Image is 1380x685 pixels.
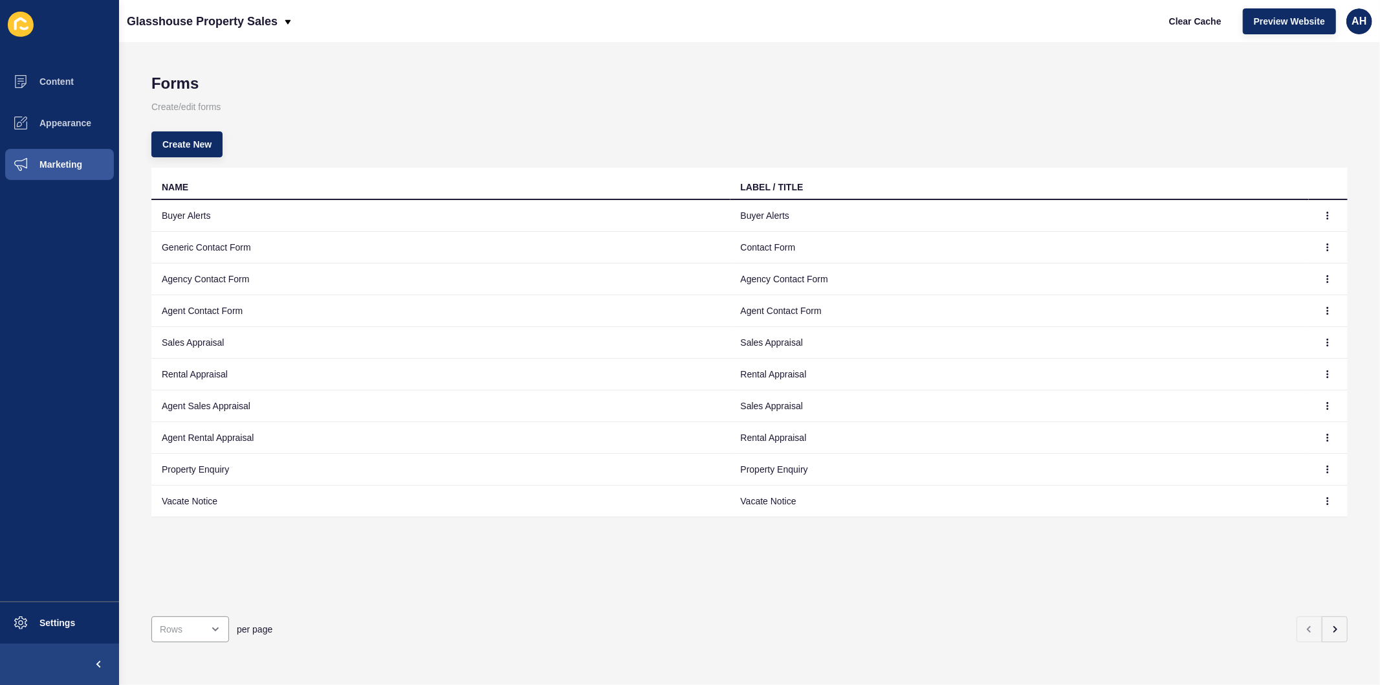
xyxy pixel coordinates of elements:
[730,359,1309,390] td: Rental Appraisal
[151,93,1348,121] p: Create/edit forms
[151,616,229,642] div: open menu
[730,422,1309,454] td: Rental Appraisal
[1352,15,1366,28] span: AH
[151,454,730,486] td: Property Enquiry
[151,200,730,232] td: Buyer Alerts
[151,422,730,454] td: Agent Rental Appraisal
[1254,15,1325,28] span: Preview Website
[1169,15,1221,28] span: Clear Cache
[151,131,223,157] button: Create New
[151,74,1348,93] h1: Forms
[730,486,1309,517] td: Vacate Notice
[162,138,212,151] span: Create New
[730,327,1309,359] td: Sales Appraisal
[151,390,730,422] td: Agent Sales Appraisal
[730,264,1309,295] td: Agency Contact Form
[237,623,272,636] span: per page
[151,486,730,517] td: Vacate Notice
[730,295,1309,327] td: Agent Contact Form
[1158,8,1232,34] button: Clear Cache
[127,5,278,38] p: Glasshouse Property Sales
[162,181,188,194] div: NAME
[741,181,804,194] div: LABEL / TITLE
[1243,8,1336,34] button: Preview Website
[151,327,730,359] td: Sales Appraisal
[730,390,1309,422] td: Sales Appraisal
[730,454,1309,486] td: Property Enquiry
[151,359,730,390] td: Rental Appraisal
[730,232,1309,264] td: Contact Form
[151,295,730,327] td: Agent Contact Form
[730,200,1309,232] td: Buyer Alerts
[151,232,730,264] td: Generic Contact Form
[151,264,730,295] td: Agency Contact Form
